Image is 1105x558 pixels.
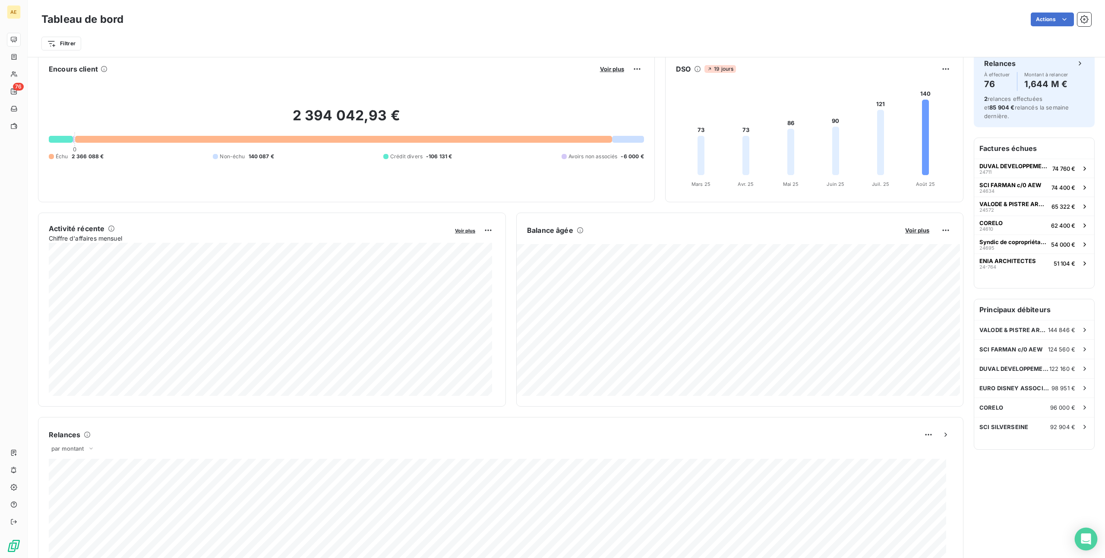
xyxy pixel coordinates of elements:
[1051,203,1075,210] span: 65 322 €
[49,429,80,440] h6: Relances
[979,385,1051,392] span: EURO DISNEY ASSOCIES S.A.S
[1052,165,1075,172] span: 74 760 €
[974,197,1094,216] button: VALODE & PISTRE ARCHITECTES2457265 322 €
[905,227,929,234] span: Voir plus
[974,159,1094,178] button: DUVAL DEVELOPPEMENT ILE DE [GEOGRAPHIC_DATA]2471174 760 €
[49,64,98,74] h6: Encours client
[1048,326,1075,333] span: 144 846 €
[974,235,1094,254] button: Syndic de copropriétaires du Britannia2469554 000 €
[13,83,24,91] span: 76
[426,153,452,160] span: -106 131 €
[872,181,889,187] tspan: Juil. 25
[979,163,1049,169] span: DUVAL DEVELOPPEMENT ILE DE [GEOGRAPHIC_DATA]
[1051,385,1075,392] span: 98 951 €
[704,65,736,73] span: 19 jours
[7,5,21,19] div: AE
[7,85,20,98] a: 76
[1051,222,1075,229] span: 62 400 €
[49,107,644,133] h2: 2 394 042,93 €
[783,181,799,187] tspan: Mai 25
[1050,404,1075,411] span: 96 000 €
[979,326,1048,333] span: VALODE & PISTRE ARCHITECTES
[691,181,710,187] tspan: Mars 25
[49,234,449,243] span: Chiffre d'affaires mensuel
[979,188,994,194] span: 24634
[979,219,1003,226] span: CORELO
[903,226,932,234] button: Voir plus
[979,365,1049,372] span: DUVAL DEVELOPPEMENT ILE DE [GEOGRAPHIC_DATA]
[979,226,993,232] span: 24610
[979,169,991,175] span: 24711
[979,182,1041,188] span: SCI FARMAN c/0 AEW
[738,181,754,187] tspan: Avr. 25
[390,153,423,160] span: Crédit divers
[455,228,475,234] span: Voir plus
[984,72,1010,77] span: À effectuer
[916,181,935,187] tspan: Août 25
[600,66,624,72] span: Voir plus
[56,153,68,160] span: Échu
[979,264,996,270] span: 24-764
[49,223,104,234] h6: Activité récente
[1075,528,1098,551] div: Open Intercom Messenger
[974,178,1094,197] button: SCI FARMAN c/0 AEW2463474 400 €
[51,445,84,452] span: par montant
[974,299,1094,320] h6: Principaux débiteurs
[974,138,1094,159] h6: Factures échues
[1051,241,1075,248] span: 54 000 €
[452,226,478,234] button: Voir plus
[1031,13,1074,26] button: Actions
[568,153,618,160] span: Avoirs non associés
[7,539,21,553] img: Logo LeanPay
[979,245,994,251] span: 24695
[989,104,1014,111] span: 85 904 €
[527,225,573,235] h6: Balance âgée
[41,12,123,27] h3: Tableau de bord
[72,153,104,160] span: 2 366 088 €
[974,254,1094,273] button: ENIA ARCHITECTES24-76451 104 €
[974,216,1094,235] button: CORELO2461062 400 €
[979,257,1036,264] span: ENIA ARCHITECTES
[979,404,1003,411] span: CORELO
[984,58,1016,69] h6: Relances
[676,64,691,74] h6: DSO
[984,95,988,102] span: 2
[1049,365,1075,372] span: 122 160 €
[984,95,1069,119] span: relances effectuées et relancés la semaine dernière.
[41,37,81,50] button: Filtrer
[1024,77,1068,91] h4: 1,644 M €
[1050,423,1075,430] span: 92 904 €
[621,153,644,160] span: -6 000 €
[979,201,1048,207] span: VALODE & PISTRE ARCHITECTES
[827,181,844,187] tspan: Juin 25
[73,146,76,153] span: 0
[984,77,1010,91] h4: 76
[249,153,274,160] span: 140 087 €
[220,153,245,160] span: Non-échu
[1054,260,1075,267] span: 51 104 €
[979,423,1028,430] span: SCI SILVERSEINE
[1051,184,1075,191] span: 74 400 €
[597,65,627,73] button: Voir plus
[1024,72,1068,77] span: Montant à relancer
[979,207,994,213] span: 24572
[979,346,1042,353] span: SCI FARMAN c/0 AEW
[979,238,1048,245] span: Syndic de copropriétaires du Britannia
[1048,346,1075,353] span: 124 560 €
